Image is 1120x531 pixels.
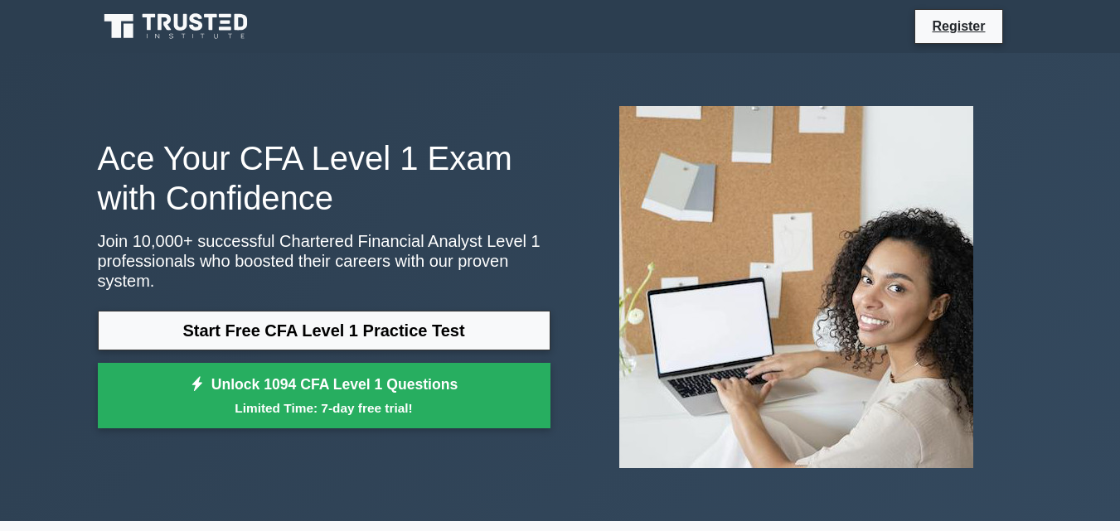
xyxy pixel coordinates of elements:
[119,398,530,418] small: Limited Time: 7-day free trial!
[98,311,550,350] a: Start Free CFA Level 1 Practice Test
[98,231,550,291] p: Join 10,000+ successful Chartered Financial Analyst Level 1 professionals who boosted their caree...
[98,363,550,429] a: Unlock 1094 CFA Level 1 QuestionsLimited Time: 7-day free trial!
[98,138,550,218] h1: Ace Your CFA Level 1 Exam with Confidence
[922,16,995,36] a: Register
